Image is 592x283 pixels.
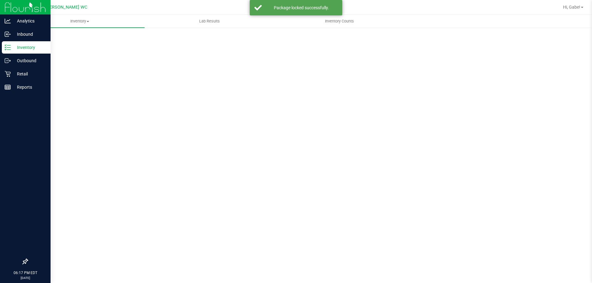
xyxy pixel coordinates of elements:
span: Inventory [15,18,145,24]
span: Hi, Gabe! [563,5,580,10]
span: Lab Results [191,18,228,24]
div: Package locked successfully. [265,5,338,11]
p: Outbound [11,57,48,64]
inline-svg: Outbound [5,58,11,64]
span: St. [PERSON_NAME] WC [39,5,87,10]
p: Reports [11,83,48,91]
a: Inventory Counts [274,15,404,28]
p: Inbound [11,30,48,38]
inline-svg: Reports [5,84,11,90]
inline-svg: Inbound [5,31,11,37]
p: [DATE] [3,276,48,280]
a: Lab Results [145,15,274,28]
inline-svg: Analytics [5,18,11,24]
a: Inventory [15,15,145,28]
p: Inventory [11,44,48,51]
inline-svg: Retail [5,71,11,77]
inline-svg: Inventory [5,44,11,51]
p: Analytics [11,17,48,25]
p: Retail [11,70,48,78]
span: Inventory Counts [317,18,362,24]
p: 06:17 PM EDT [3,270,48,276]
